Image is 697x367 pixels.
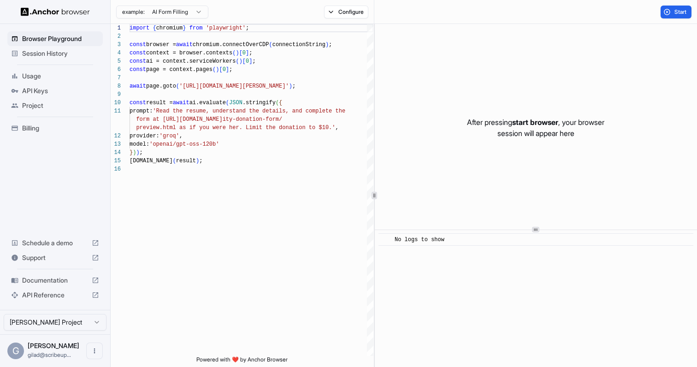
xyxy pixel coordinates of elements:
span: const [130,100,146,106]
span: ] [246,50,249,56]
span: Documentation [22,276,88,285]
div: Billing [7,121,103,136]
span: { [279,100,282,106]
span: ​ [383,235,388,244]
span: model: [130,141,149,148]
span: , [179,133,183,139]
span: 'groq' [159,133,179,139]
span: ) [136,149,139,156]
span: ity-donation-form/ [223,116,283,123]
span: } [183,25,186,31]
span: Powered with ❤️ by Anchor Browser [196,356,288,367]
span: ] [226,66,229,73]
span: Project [22,101,99,110]
span: Billing [22,124,99,133]
span: await [173,100,189,106]
span: API Keys [22,86,99,95]
div: API Keys [7,83,103,98]
div: Schedule a demo [7,236,103,250]
span: [ [239,50,242,56]
span: const [130,50,146,56]
span: const [130,58,146,65]
span: [ [219,66,222,73]
div: Browser Playground [7,31,103,46]
span: prompt: [130,108,153,114]
div: 16 [111,165,121,173]
div: G [7,343,24,359]
span: const [130,66,146,73]
button: Start [661,6,691,18]
span: ( [269,41,272,48]
span: gilad@scribeup.io [28,351,71,358]
span: ; [249,50,252,56]
span: ; [292,83,295,89]
button: Configure [324,6,369,18]
div: 10 [111,99,121,107]
span: 'openai/gpt-oss-120b' [149,141,219,148]
span: ) [216,66,219,73]
span: ( [276,100,279,106]
span: form at [URL][DOMAIN_NAME] [136,116,222,123]
div: API Reference [7,288,103,302]
span: 'playwright' [206,25,246,31]
div: Support [7,250,103,265]
img: Anchor Logo [21,7,90,16]
span: ) [196,158,199,164]
span: start browser [512,118,558,127]
span: , [335,124,338,131]
span: const [130,41,146,48]
span: ai = context.serviceWorkers [146,58,236,65]
span: ; [246,25,249,31]
div: 15 [111,157,121,165]
span: ai.evaluate [189,100,226,106]
span: ( [236,58,239,65]
span: await [130,83,146,89]
span: Start [674,8,687,16]
span: Usage [22,71,99,81]
span: ; [329,41,332,48]
div: Project [7,98,103,113]
p: After pressing , your browser session will appear here [467,117,604,139]
div: 13 [111,140,121,148]
span: context = browser.contexts [146,50,232,56]
span: '[URL][DOMAIN_NAME][PERSON_NAME]' [179,83,289,89]
div: 6 [111,65,121,74]
div: 3 [111,41,121,49]
div: Documentation [7,273,103,288]
div: 11 [111,107,121,115]
span: [ [242,58,246,65]
span: 0 [242,50,246,56]
span: Browser Playground [22,34,99,43]
span: ( [226,100,229,106]
span: Session History [22,49,99,58]
span: ] [249,58,252,65]
span: ) [289,83,292,89]
span: ) [239,58,242,65]
span: provider: [130,133,159,139]
span: .stringify [242,100,276,106]
span: ; [199,158,202,164]
span: ( [213,66,216,73]
span: { [153,25,156,31]
span: result [176,158,196,164]
div: 8 [111,82,121,90]
span: chromium.connectOverCDP [193,41,269,48]
span: 0 [246,58,249,65]
span: ( [176,83,179,89]
span: example: [122,8,145,16]
span: n to $10.' [302,124,335,131]
span: browser = [146,41,176,48]
span: from [189,25,203,31]
div: 5 [111,57,121,65]
span: ; [252,58,255,65]
span: await [176,41,193,48]
span: ; [140,149,143,156]
div: Usage [7,69,103,83]
span: preview.html as if you were her. Limit the donatio [136,124,302,131]
span: No logs to show [395,237,444,243]
span: Schedule a demo [22,238,88,248]
div: Session History [7,46,103,61]
span: API Reference [22,290,88,300]
div: 1 [111,24,121,32]
span: Support [22,253,88,262]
